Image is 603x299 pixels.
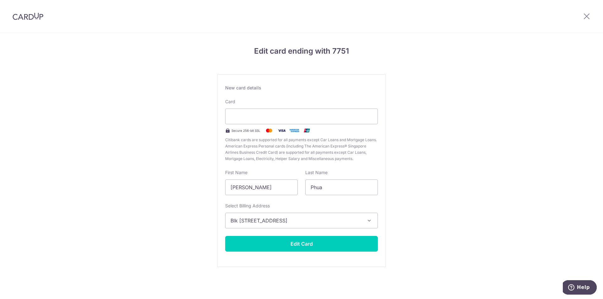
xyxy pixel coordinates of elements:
[225,203,270,209] label: Select Billing Address
[305,179,378,195] input: Cardholder Last Name
[231,217,361,224] span: Blk [STREET_ADDRESS]
[14,4,27,10] span: Help
[305,169,328,176] label: Last Name
[225,213,378,228] button: Blk [STREET_ADDRESS]
[301,127,313,134] img: .alt.unionpay
[225,85,378,91] div: New card details
[225,236,378,252] button: Edit Card
[275,127,288,134] img: Visa
[225,179,298,195] input: Cardholder First Name
[225,99,235,105] label: Card
[263,127,275,134] img: Mastercard
[563,280,597,296] iframe: Opens a widget where you can find more information
[225,169,247,176] label: First Name
[231,113,372,120] iframe: Secure card payment input frame
[225,137,378,162] span: Citibank cards are supported for all payments except Car Loans and Mortgage Loans. American Expre...
[231,128,260,133] span: Secure 256-bit SSL
[13,13,43,20] img: CardUp
[288,127,301,134] img: .alt.amex
[217,45,386,57] h4: Edit card ending with 7751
